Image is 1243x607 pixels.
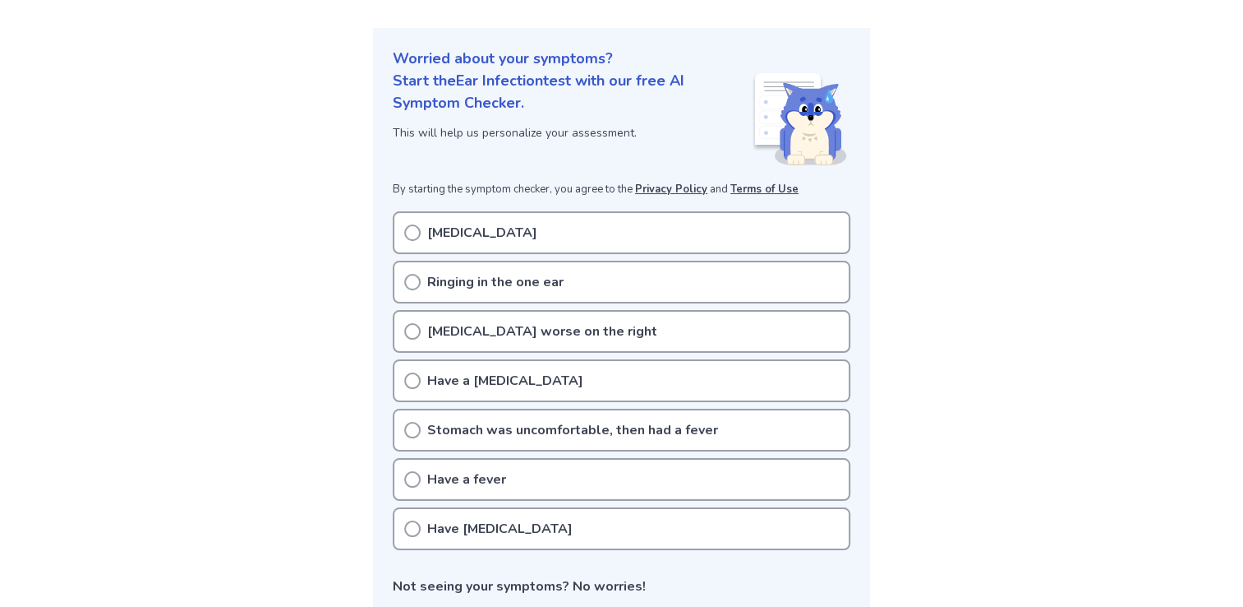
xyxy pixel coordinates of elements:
[393,124,752,141] p: This will help us personalize your assessment.
[393,70,752,114] p: Start the Ear Infection test with our free AI Symptom Checker.
[427,272,564,292] p: Ringing in the one ear
[635,182,707,197] a: Privacy Policy
[427,322,657,341] p: [MEDICAL_DATA] worse on the right
[427,371,583,391] p: Have a [MEDICAL_DATA]
[730,182,799,197] a: Terms of Use
[427,519,573,539] p: Have [MEDICAL_DATA]
[427,470,506,489] p: Have a fever
[393,48,850,70] p: Worried about your symptoms?
[393,182,850,198] p: By starting the symptom checker, you agree to the and
[393,577,850,596] p: Not seeing your symptoms? No worries!
[752,73,847,165] img: Shiba
[427,420,718,440] p: Stomach was uncomfortable, then had a fever
[427,223,537,243] p: [MEDICAL_DATA]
